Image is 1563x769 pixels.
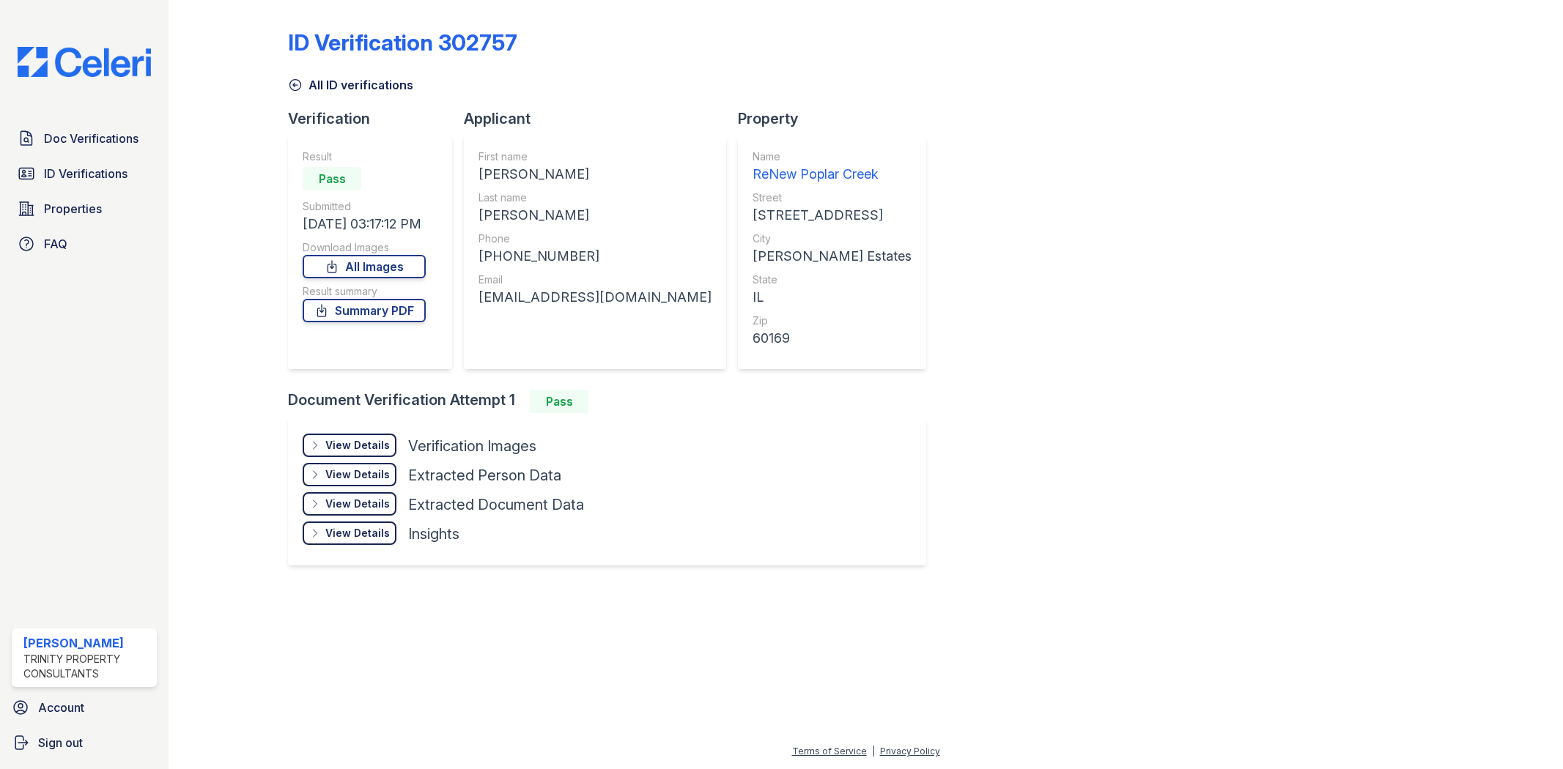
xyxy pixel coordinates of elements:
[408,465,561,486] div: Extracted Person Data
[408,494,584,515] div: Extracted Document Data
[6,47,163,77] img: CE_Logo_Blue-a8612792a0a2168367f1c8372b55b34899dd931a85d93a1a3d3e32e68fde9ad4.png
[288,390,938,413] div: Document Verification Attempt 1
[23,652,151,681] div: Trinity Property Consultants
[753,313,912,328] div: Zip
[753,205,912,226] div: [STREET_ADDRESS]
[12,159,157,188] a: ID Verifications
[530,390,588,413] div: Pass
[880,746,940,757] a: Privacy Policy
[44,130,138,147] span: Doc Verifications
[44,235,67,253] span: FAQ
[478,231,712,246] div: Phone
[44,165,128,182] span: ID Verifications
[6,693,163,722] a: Account
[303,214,426,234] div: [DATE] 03:17:12 PM
[872,746,875,757] div: |
[288,29,517,56] div: ID Verification 302757
[753,149,912,185] a: Name ReNew Poplar Creek
[1501,710,1548,754] iframe: chat widget
[38,734,83,751] span: Sign out
[478,272,712,287] div: Email
[12,124,157,153] a: Doc Verifications
[325,467,390,482] div: View Details
[303,240,426,255] div: Download Images
[325,438,390,453] div: View Details
[6,728,163,757] a: Sign out
[38,699,84,716] span: Account
[44,200,102,218] span: Properties
[303,149,426,164] div: Result
[325,526,390,540] div: View Details
[753,246,912,267] div: [PERSON_NAME] Estates
[303,255,426,278] a: All Images
[753,287,912,308] div: IL
[464,108,738,129] div: Applicant
[478,246,712,267] div: [PHONE_NUMBER]
[792,746,867,757] a: Terms of Service
[303,284,426,299] div: Result summary
[325,497,390,511] div: View Details
[753,328,912,349] div: 60169
[753,272,912,287] div: State
[12,229,157,259] a: FAQ
[288,108,464,129] div: Verification
[753,190,912,205] div: Street
[23,634,151,652] div: [PERSON_NAME]
[738,108,938,129] div: Property
[753,231,912,246] div: City
[753,149,912,164] div: Name
[478,149,712,164] div: First name
[288,76,413,94] a: All ID verifications
[408,524,459,544] div: Insights
[478,164,712,185] div: [PERSON_NAME]
[478,205,712,226] div: [PERSON_NAME]
[303,199,426,214] div: Submitted
[478,190,712,205] div: Last name
[753,164,912,185] div: ReNew Poplar Creek
[478,287,712,308] div: [EMAIL_ADDRESS][DOMAIN_NAME]
[303,167,361,190] div: Pass
[408,436,536,456] div: Verification Images
[12,194,157,223] a: Properties
[303,299,426,322] a: Summary PDF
